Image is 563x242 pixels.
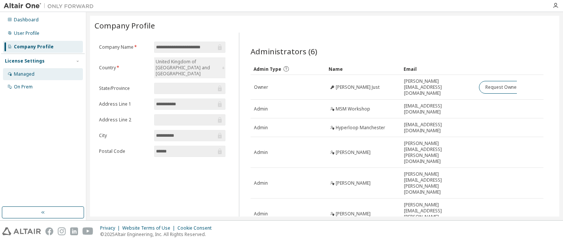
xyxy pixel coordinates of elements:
[254,149,268,155] span: Admin
[404,171,472,195] span: [PERSON_NAME][EMAIL_ADDRESS][PERSON_NAME][DOMAIN_NAME]
[99,85,150,91] label: State/Province
[5,58,45,64] div: License Settings
[14,84,33,90] div: On Prem
[336,180,371,186] span: [PERSON_NAME]
[254,84,268,90] span: Owner
[99,101,150,107] label: Address Line 1
[336,149,371,155] span: [PERSON_NAME]
[177,225,216,231] div: Cookie Consent
[154,57,225,78] div: United Kingdom of [GEOGRAPHIC_DATA] and [GEOGRAPHIC_DATA]
[58,227,66,235] img: instagram.svg
[254,211,268,217] span: Admin
[14,30,39,36] div: User Profile
[479,81,542,94] button: Request Owner Change
[254,66,281,72] span: Admin Type
[254,180,268,186] span: Admin
[155,58,221,78] div: United Kingdom of [GEOGRAPHIC_DATA] and [GEOGRAPHIC_DATA]
[336,84,380,90] span: [PERSON_NAME] Just
[99,148,150,154] label: Postal Code
[99,117,150,123] label: Address Line 2
[336,125,385,131] span: Hyperloop Manchester
[14,44,54,50] div: Company Profile
[251,46,317,57] span: Administrators (6)
[95,20,155,31] span: Company Profile
[329,63,398,75] div: Name
[4,2,98,10] img: Altair One
[254,125,268,131] span: Admin
[99,133,150,139] label: City
[45,227,53,235] img: facebook.svg
[100,225,122,231] div: Privacy
[254,106,268,112] span: Admin
[404,140,472,164] span: [PERSON_NAME][EMAIL_ADDRESS][PERSON_NAME][DOMAIN_NAME]
[99,65,150,71] label: Country
[404,78,472,96] span: [PERSON_NAME][EMAIL_ADDRESS][DOMAIN_NAME]
[336,211,371,217] span: [PERSON_NAME]
[404,63,473,75] div: Email
[122,225,177,231] div: Website Terms of Use
[99,44,150,50] label: Company Name
[70,227,78,235] img: linkedin.svg
[2,227,41,235] img: altair_logo.svg
[404,202,472,226] span: [PERSON_NAME][EMAIL_ADDRESS][PERSON_NAME][DOMAIN_NAME]
[14,71,35,77] div: Managed
[83,227,93,235] img: youtube.svg
[336,106,370,112] span: MSM Workshop
[404,122,472,134] span: [EMAIL_ADDRESS][DOMAIN_NAME]
[404,103,472,115] span: [EMAIL_ADDRESS][DOMAIN_NAME]
[100,231,216,238] p: © 2025 Altair Engineering, Inc. All Rights Reserved.
[14,17,39,23] div: Dashboard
